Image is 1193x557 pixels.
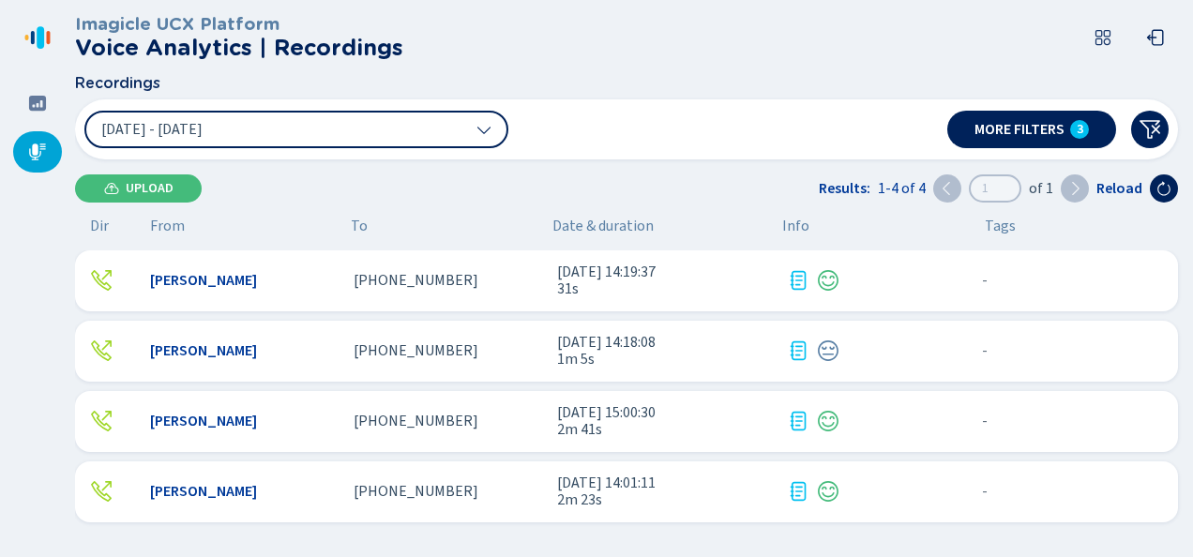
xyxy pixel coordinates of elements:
svg: mic-fill [28,143,47,161]
span: Upload [126,181,174,196]
span: To [351,218,368,234]
div: Dashboard [13,83,62,124]
span: No tags assigned [982,413,988,429]
div: Transcription available [787,410,809,432]
svg: telephone-outbound [90,339,113,362]
span: No tags assigned [982,342,988,359]
span: [PHONE_NUMBER] [354,272,478,289]
button: Next page [1061,174,1089,203]
button: Upload [75,174,202,203]
div: Positive sentiment [817,269,839,292]
div: Recordings [13,131,62,173]
span: [PERSON_NAME] [150,483,257,500]
span: [PERSON_NAME] [150,272,257,289]
span: No tags assigned [982,483,988,500]
div: Outgoing call [90,410,113,432]
div: Transcription available [787,269,809,292]
span: [DATE] 14:18:08 [557,334,772,351]
span: 2m 23s [557,491,772,508]
span: Tags [985,218,1016,234]
span: [PERSON_NAME] [150,342,257,359]
span: [PHONE_NUMBER] [354,413,478,429]
svg: cloud-upload [104,181,119,196]
span: From [150,218,185,234]
span: Results: [819,180,870,197]
div: Neutral sentiment [817,339,839,362]
span: No tags assigned [982,272,988,289]
h2: Voice Analytics | Recordings [75,35,403,61]
svg: funnel-disabled [1139,118,1161,141]
svg: telephone-outbound [90,269,113,292]
svg: chevron-down [476,122,491,137]
span: [DATE] 14:19:37 [557,263,772,280]
span: 31s [557,280,772,297]
span: [DATE] 15:00:30 [557,404,772,421]
svg: icon-emoji-smile [817,480,839,503]
div: Outgoing call [90,269,113,292]
svg: journal-text [787,480,809,503]
div: Outgoing call [90,480,113,503]
span: 2m 41s [557,421,772,438]
svg: icon-emoji-smile [817,410,839,432]
span: 1-4 of 4 [878,180,926,197]
button: [DATE] - [DATE] [84,111,508,148]
span: Reload [1096,180,1142,197]
div: Transcription available [787,339,809,362]
span: More filters [974,122,1065,137]
div: Positive sentiment [817,480,839,503]
span: of 1 [1029,180,1053,197]
svg: icon-emoji-smile [817,269,839,292]
span: Recordings [75,75,160,92]
h3: Imagicle UCX Platform [75,14,403,35]
svg: telephone-outbound [90,480,113,503]
svg: journal-text [787,410,809,432]
div: Positive sentiment [817,410,839,432]
svg: journal-text [787,339,809,362]
button: Clear filters [1131,111,1169,148]
button: More filters3 [947,111,1116,148]
span: [PHONE_NUMBER] [354,483,478,500]
button: Previous page [933,174,961,203]
span: [DATE] - [DATE] [101,122,203,137]
svg: dashboard-filled [28,94,47,113]
span: [PERSON_NAME] [150,413,257,429]
span: Date & duration [552,218,767,234]
span: [DATE] 14:01:11 [557,474,772,491]
button: Reload the current page [1150,174,1178,203]
svg: icon-emoji-neutral [817,339,839,362]
svg: chevron-left [940,181,955,196]
span: [PHONE_NUMBER] [354,342,478,359]
div: Outgoing call [90,339,113,362]
span: Info [782,218,809,234]
svg: journal-text [787,269,809,292]
svg: box-arrow-left [1146,28,1165,47]
div: Transcription available [787,480,809,503]
span: 1m 5s [557,351,772,368]
svg: telephone-outbound [90,410,113,432]
svg: chevron-right [1067,181,1082,196]
svg: arrow-clockwise [1156,181,1171,196]
span: Dir [90,218,109,234]
span: 3 [1077,122,1083,137]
